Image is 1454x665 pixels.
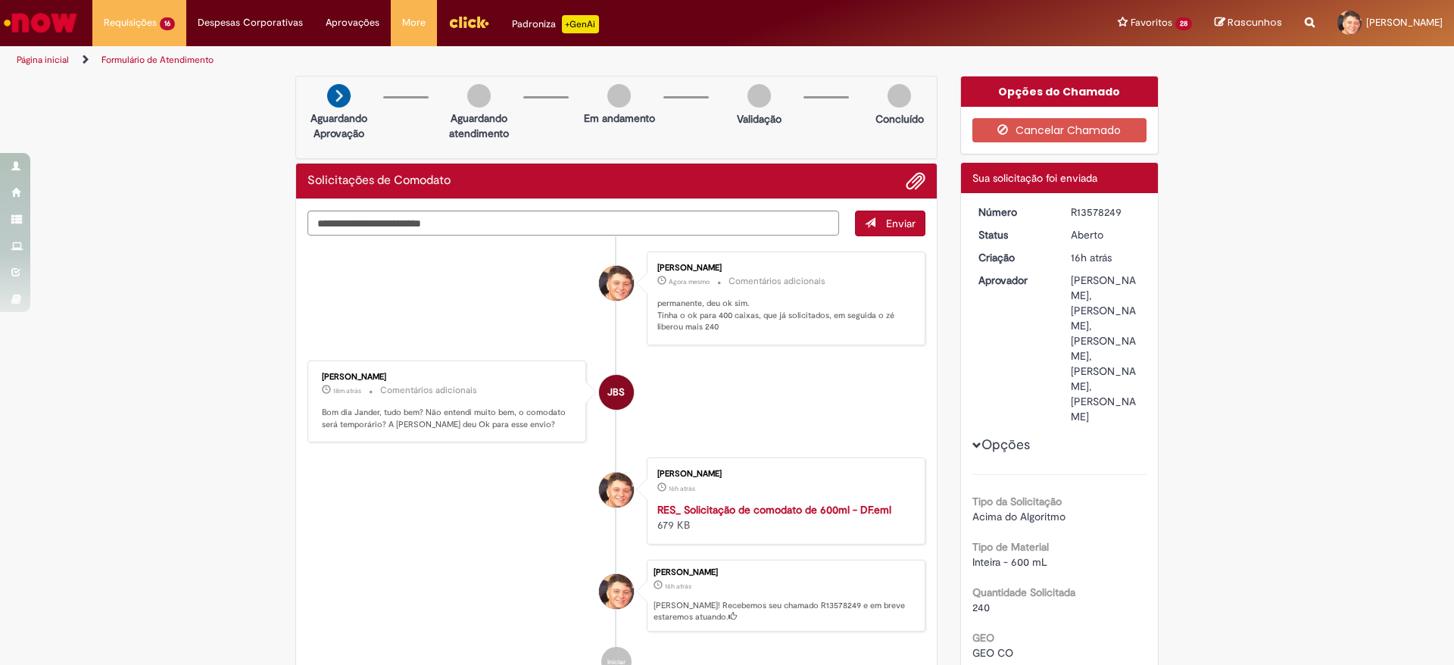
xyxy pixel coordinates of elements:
[599,266,634,301] div: Jander Teixeira Peneluc
[1071,250,1141,265] div: 29/09/2025 16:39:36
[657,470,910,479] div: [PERSON_NAME]
[972,171,1097,185] span: Sua solicitação foi enviada
[322,407,574,430] p: Bom dia Jander, tudo bem? Não entendi muito bem, o comodato será temporário? A [PERSON_NAME] deu ...
[599,574,634,609] div: Jander Teixeira Peneluc
[327,84,351,108] img: arrow-next.png
[599,375,634,410] div: Jacqueline Batista Shiota
[967,227,1060,242] dt: Status
[972,118,1147,142] button: Cancelar Chamado
[906,171,925,191] button: Adicionar anexos
[1071,204,1141,220] div: R13578249
[599,473,634,507] div: Jander Teixeira Peneluc
[307,560,925,632] li: Jander Teixeira Peneluc
[104,15,157,30] span: Requisições
[307,211,839,236] textarea: Digite sua mensagem aqui...
[972,646,1013,660] span: GEO CO
[1228,15,1282,30] span: Rascunhos
[669,484,695,493] time: 29/09/2025 16:38:52
[1131,15,1172,30] span: Favoritos
[448,11,489,33] img: click_logo_yellow_360x200.png
[11,46,958,74] ul: Trilhas de página
[961,76,1159,107] div: Opções do Chamado
[322,373,574,382] div: [PERSON_NAME]
[160,17,175,30] span: 16
[333,386,361,395] time: 30/09/2025 08:23:13
[972,555,1047,569] span: Inteira - 600 mL
[1071,273,1141,424] div: [PERSON_NAME], [PERSON_NAME], [PERSON_NAME], [PERSON_NAME], [PERSON_NAME]
[1175,17,1192,30] span: 28
[657,503,891,517] a: RES_ Solicitação de comodato de 600ml - DF.eml
[967,250,1060,265] dt: Criação
[326,15,379,30] span: Aprovações
[302,111,376,141] p: Aguardando Aprovação
[972,601,990,614] span: 240
[1071,251,1112,264] span: 16h atrás
[875,111,924,126] p: Concluído
[747,84,771,108] img: img-circle-grey.png
[967,273,1060,288] dt: Aprovador
[607,84,631,108] img: img-circle-grey.png
[402,15,426,30] span: More
[657,264,910,273] div: [PERSON_NAME]
[972,510,1066,523] span: Acima do Algoritmo
[855,211,925,236] button: Enviar
[442,111,516,141] p: Aguardando atendimento
[17,54,69,66] a: Página inicial
[654,600,917,623] p: [PERSON_NAME]! Recebemos seu chamado R13578249 e em breve estaremos atuando.
[1071,227,1141,242] div: Aberto
[737,111,782,126] p: Validação
[512,15,599,33] div: Padroniza
[669,277,710,286] span: Agora mesmo
[562,15,599,33] p: +GenAi
[972,540,1049,554] b: Tipo de Material
[101,54,214,66] a: Formulário de Atendimento
[729,275,825,288] small: Comentários adicionais
[657,298,910,333] p: permanente, deu ok sim. Tinha o ok para 400 caixas, que já solicitados, em seguida o zé liberou m...
[657,502,910,532] div: 679 KB
[584,111,655,126] p: Em andamento
[333,386,361,395] span: 18m atrás
[886,217,916,230] span: Enviar
[888,84,911,108] img: img-circle-grey.png
[380,384,477,397] small: Comentários adicionais
[654,568,917,577] div: [PERSON_NAME]
[307,174,451,188] h2: Solicitações de Comodato Histórico de tíquete
[2,8,80,38] img: ServiceNow
[972,495,1062,508] b: Tipo da Solicitação
[467,84,491,108] img: img-circle-grey.png
[972,585,1075,599] b: Quantidade Solicitada
[665,582,691,591] span: 16h atrás
[607,374,625,411] span: JBS
[669,277,710,286] time: 30/09/2025 08:41:11
[1071,251,1112,264] time: 29/09/2025 16:39:36
[1215,16,1282,30] a: Rascunhos
[967,204,1060,220] dt: Número
[198,15,303,30] span: Despesas Corporativas
[1366,16,1443,29] span: [PERSON_NAME]
[669,484,695,493] span: 16h atrás
[972,631,994,645] b: GEO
